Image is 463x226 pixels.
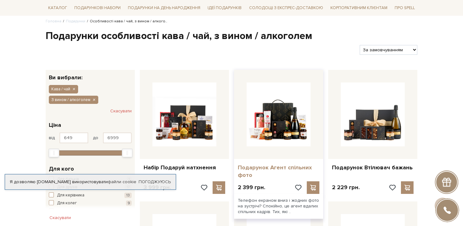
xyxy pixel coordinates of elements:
[247,3,326,13] a: Солодощі з експрес-доставкою
[49,96,98,104] button: З вином / алкоголем
[72,3,123,13] span: Подарункові набори
[234,194,323,219] div: Телефон екраном вниз і жодних фото на зустрічі? Спокійно, це агент вдалих спільних кадрів. Тих, я...
[49,165,74,173] span: Для кого
[5,179,176,185] div: Я дозволяю [DOMAIN_NAME] використовувати
[46,3,70,13] span: Каталог
[51,86,70,92] span: Кава / чай
[66,19,85,24] a: Подарунки
[49,200,132,206] button: Для колег 9
[238,184,265,191] p: 2 399 грн.
[49,121,61,129] span: Ціна
[57,192,84,199] span: Для керівника
[57,208,75,215] span: Для мами
[126,209,132,214] span: 9
[60,133,88,143] input: Ціна
[122,149,133,157] div: Max
[124,193,132,198] span: 13
[51,97,90,103] span: З вином / алкоголем
[332,184,360,191] p: 2 229 грн.
[49,149,59,157] div: Min
[46,70,135,80] div: Ви вибрали:
[108,179,136,184] a: файли cookie
[139,179,171,185] a: Погоджуюсь
[110,106,132,116] button: Скасувати
[125,3,203,13] span: Подарунки на День народження
[46,19,61,24] a: Головна
[93,135,98,141] span: до
[392,3,417,13] span: Про Spell
[144,164,225,171] a: Набір Подаруй натхнення
[57,200,77,206] span: Для колег
[205,3,244,13] span: Ідеї подарунків
[85,19,167,24] li: Особливості кава / чай, з вином / алкого..
[103,133,132,143] input: Ціна
[328,3,390,13] a: Корпоративним клієнтам
[49,135,55,141] span: від
[126,201,132,206] span: 9
[49,85,78,93] button: Кава / чай
[49,192,132,199] button: Для керівника 13
[238,164,319,179] a: Подарунок Агент спільних фото
[332,164,414,171] a: Подарунок Втілювач бажань
[46,213,75,223] button: Скасувати
[46,30,417,43] h1: Подарунки особливості кава / чай, з вином / алкоголем
[49,208,132,215] button: Для мами 9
